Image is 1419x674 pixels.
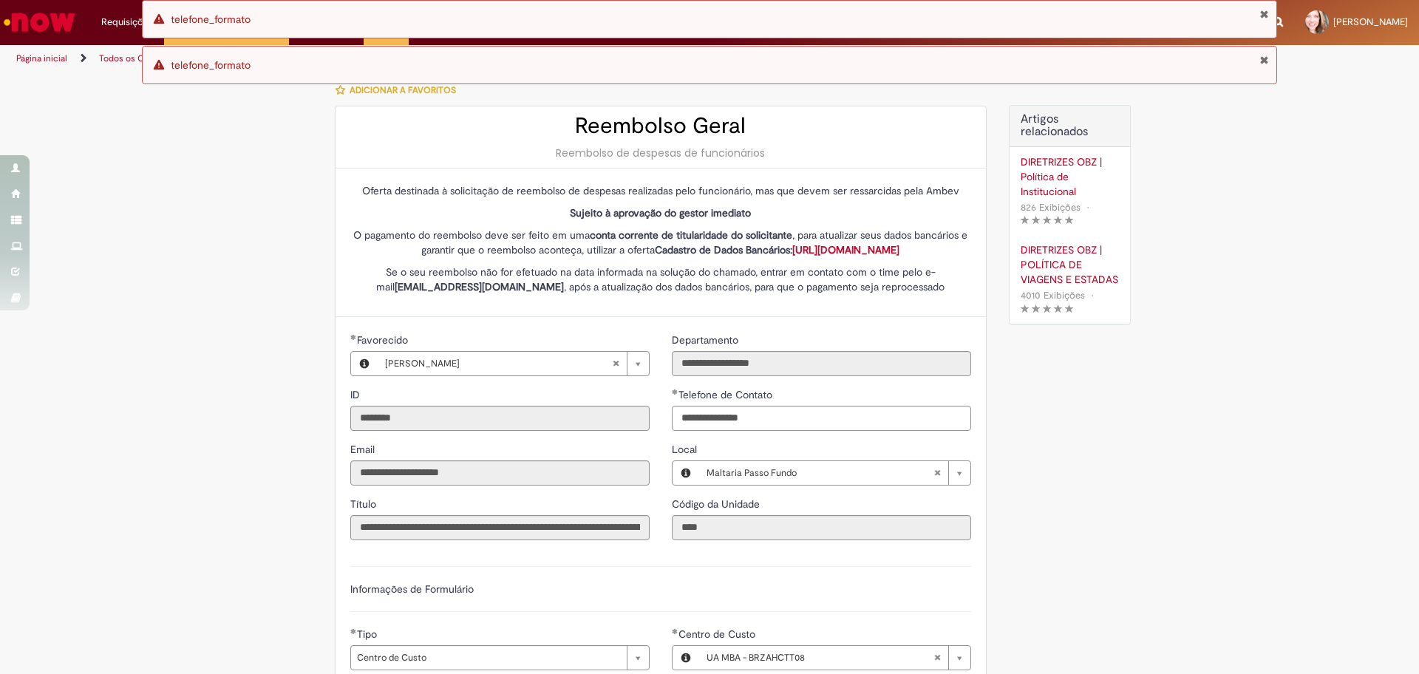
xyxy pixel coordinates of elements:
span: Somente leitura - Departamento [672,333,741,347]
span: • [1083,197,1092,217]
span: telefone_formato [171,13,251,26]
h2: Reembolso Geral [350,114,971,138]
input: Código da Unidade [672,515,971,540]
label: Informações de Formulário [350,582,474,596]
span: 4010 Exibições [1021,289,1085,302]
label: Somente leitura - ID [350,387,363,402]
strong: conta corrente de titularidade do solicitante [590,228,792,242]
a: Maltaria Passo FundoLimpar campo Local [699,461,970,485]
input: Email [350,460,650,486]
span: UA MBA - BRZAHCTT08 [707,646,933,670]
strong: Cadastro de Dados Bancários: [655,243,899,256]
span: Centro de Custo [357,646,619,670]
abbr: Limpar campo Local [926,461,948,485]
span: Obrigatório Preenchido [350,628,357,634]
img: ServiceNow [1,7,78,37]
span: Adicionar a Favoritos [350,84,456,96]
label: Somente leitura - Código da Unidade [672,497,763,511]
label: Somente leitura - Email [350,442,378,457]
span: Somente leitura - ID [350,388,363,401]
span: Local [672,443,700,456]
span: Tipo [357,627,380,641]
h3: Artigos relacionados [1021,113,1119,139]
span: 826 Exibições [1021,201,1081,214]
button: Local, Visualizar este registro Maltaria Passo Fundo [673,461,699,485]
a: Limpar campo Centro de Custo [699,646,970,670]
a: [URL][DOMAIN_NAME] [792,243,899,256]
span: Obrigatório Preenchido [672,628,678,634]
a: DIRETRIZES OBZ | POLÍTICA DE VIAGENS E ESTADAS [1021,242,1119,287]
p: Oferta destinada à solicitação de reembolso de despesas realizadas pelo funcionário, mas que deve... [350,183,971,198]
span: Necessários - Favorecido [357,333,411,347]
button: Favorecido, Visualizar este registro Marina Zanco Pezzini [351,352,378,375]
span: Obrigatório Preenchido [672,389,678,395]
input: ID [350,406,650,431]
strong: [EMAIL_ADDRESS][DOMAIN_NAME] [395,280,564,293]
span: Obrigatório Preenchido [350,334,357,340]
abbr: Limpar campo Centro de Custo [926,646,948,670]
span: Telefone de Contato [678,388,775,401]
label: Somente leitura - Departamento [672,333,741,347]
button: Fechar Notificação [1259,8,1269,20]
span: Requisições [101,15,153,30]
span: Centro de Custo [678,627,758,641]
input: Departamento [672,351,971,376]
span: Maltaria Passo Fundo [707,461,933,485]
span: [PERSON_NAME] [1333,16,1408,28]
ul: Trilhas de página [11,45,935,72]
a: Todos os Catálogos [99,52,177,64]
a: [PERSON_NAME]Limpar campo Favorecido [378,352,649,375]
span: telefone_formato [171,58,251,72]
label: Somente leitura - Título [350,497,379,511]
div: Reembolso de despesas de funcionários [350,146,971,160]
input: Título [350,515,650,540]
strong: Sujeito à aprovação do gestor imediato [570,206,751,219]
a: DIRETRIZES OBZ | Política de Institucional [1021,154,1119,199]
input: Telefone de Contato [672,406,971,431]
button: Centro de Custo, Visualizar este registro UA MBA - BRZAHCTT08 [673,646,699,670]
span: • [1088,285,1097,305]
span: [PERSON_NAME] [385,352,612,375]
a: Página inicial [16,52,67,64]
abbr: Limpar campo Favorecido [605,352,627,375]
p: Se o seu reembolso não for efetuado na data informada na solução do chamado, entrar em contato co... [350,265,971,294]
p: O pagamento do reembolso deve ser feito em uma , para atualizar seus dados bancários e garantir q... [350,228,971,257]
button: Fechar Notificação [1259,54,1269,66]
span: Somente leitura - Email [350,443,378,456]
